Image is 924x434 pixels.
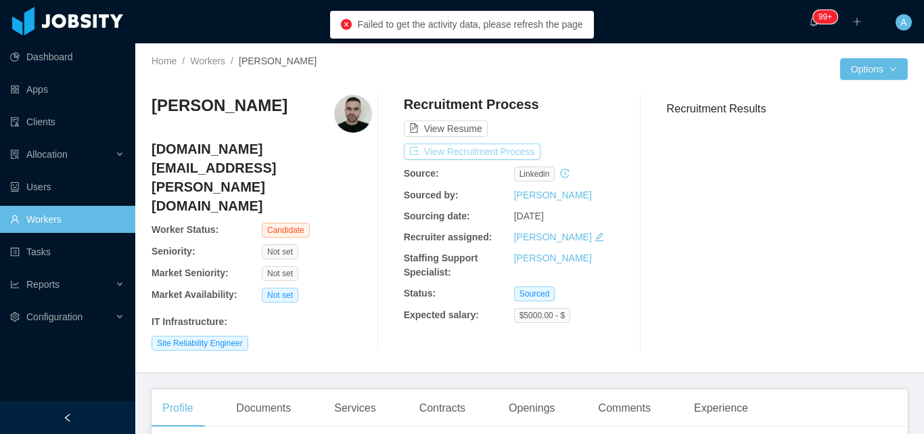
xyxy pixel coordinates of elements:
div: Profile [152,389,204,427]
b: Recruiter assigned: [404,232,492,242]
i: icon: close-circle [341,19,352,30]
b: Worker Status: [152,224,218,235]
b: Expected salary: [404,309,479,320]
div: Comments [588,389,662,427]
i: icon: bell [809,17,818,26]
b: Source: [404,168,439,179]
div: Contracts [409,389,476,427]
b: Market Availability: [152,289,237,300]
b: Sourced by: [404,190,459,200]
b: Status: [404,288,436,299]
span: Reports [26,279,60,290]
span: / [182,56,185,66]
span: Allocation [26,149,68,160]
sup: 162 [813,10,837,24]
a: icon: robotUsers [10,173,124,200]
img: 855fdd31-b3c3-44a3-bc15-16d001951b3c_68ed4fef7e901-400w.png [334,95,372,133]
i: icon: history [560,169,570,178]
span: A [900,14,906,30]
b: IT Infrastructure : [152,316,227,327]
i: icon: setting [10,312,20,322]
i: icon: edit [595,232,604,242]
b: Market Seniority: [152,267,229,278]
a: Workers [190,56,225,66]
span: Failed to get the activity data, please refresh the page [357,19,582,30]
button: Optionsicon: down [840,58,908,80]
b: Sourcing date: [404,211,470,221]
a: icon: pie-chartDashboard [10,43,124,70]
a: Home [152,56,177,66]
b: Staffing Support Specialist: [404,253,478,278]
a: [PERSON_NAME] [514,190,592,200]
div: Openings [498,389,566,427]
span: $5000.00 - $ [514,308,570,323]
button: icon: exportView Recruitment Process [404,144,540,160]
a: icon: profileTasks [10,238,124,265]
h3: [PERSON_NAME] [152,95,287,116]
a: [PERSON_NAME] [514,253,592,263]
div: Documents [225,389,302,427]
i: icon: plus [852,17,862,26]
span: Candidate [262,223,310,238]
span: Not set [262,288,298,303]
a: icon: auditClients [10,108,124,135]
span: Configuration [26,311,83,322]
a: icon: file-textView Resume [404,123,488,134]
i: icon: solution [10,150,20,159]
div: Services [323,389,386,427]
span: Sourced [514,286,555,301]
a: [PERSON_NAME] [514,232,592,242]
span: Site Reliability Engineer [152,336,248,351]
div: Experience [683,389,759,427]
i: icon: line-chart [10,280,20,289]
h3: Recruitment Results [666,100,908,117]
span: Not set [262,244,298,259]
span: linkedin [514,167,555,181]
button: icon: file-textView Resume [404,121,488,137]
span: [DATE] [514,211,544,221]
h4: [DOMAIN_NAME][EMAIL_ADDRESS][PERSON_NAME][DOMAIN_NAME] [152,139,372,215]
span: Not set [262,266,298,281]
a: icon: appstoreApps [10,76,124,103]
b: Seniority: [152,246,195,257]
a: icon: exportView Recruitment Process [404,146,540,157]
a: icon: userWorkers [10,206,124,233]
span: / [231,56,233,66]
span: [PERSON_NAME] [239,56,317,66]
